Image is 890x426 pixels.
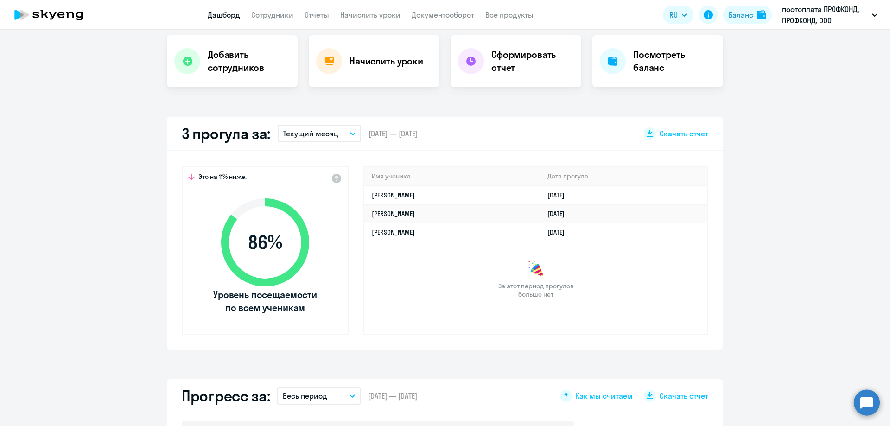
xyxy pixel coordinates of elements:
span: Как мы считаем [576,391,633,401]
p: постоплата ПРОФКОНД, ПРОФКОНД, ООО [782,4,868,26]
span: RU [669,9,678,20]
button: постоплата ПРОФКОНД, ПРОФКОНД, ООО [777,4,882,26]
h4: Сформировать отчет [491,48,574,74]
h2: 3 прогула за: [182,124,270,143]
a: [PERSON_NAME] [372,210,415,218]
span: [DATE] — [DATE] [369,128,418,139]
a: [PERSON_NAME] [372,191,415,199]
h4: Посмотреть баланс [633,48,716,74]
span: За этот период прогулов больше нет [497,282,575,299]
img: balance [757,10,766,19]
h4: Начислить уроки [350,55,423,68]
span: Скачать отчет [660,128,708,139]
th: Дата прогула [540,167,707,186]
a: [DATE] [547,210,572,218]
button: Балансbalance [723,6,772,24]
span: 86 % [212,231,318,254]
a: Дашборд [208,10,240,19]
p: Весь период [283,390,327,401]
img: congrats [527,260,545,278]
span: Скачать отчет [660,391,708,401]
span: Уровень посещаемости по всем ученикам [212,288,318,314]
button: Весь период [277,387,361,405]
h2: Прогресс за: [182,387,270,405]
div: Баланс [729,9,753,20]
a: Начислить уроки [340,10,400,19]
a: Отчеты [305,10,329,19]
h4: Добавить сотрудников [208,48,290,74]
a: [PERSON_NAME] [372,228,415,236]
button: RU [663,6,693,24]
span: Это на 11% ниже, [198,172,247,184]
a: Все продукты [485,10,534,19]
th: Имя ученика [364,167,540,186]
a: Сотрудники [251,10,293,19]
p: Текущий месяц [283,128,338,139]
button: Текущий месяц [278,125,361,142]
a: [DATE] [547,228,572,236]
a: [DATE] [547,191,572,199]
a: Документооборот [412,10,474,19]
span: [DATE] — [DATE] [368,391,417,401]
